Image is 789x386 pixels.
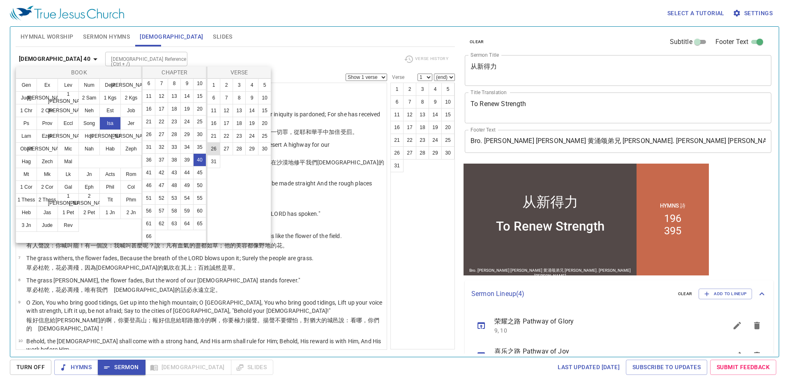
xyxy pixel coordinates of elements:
div: To Renew Strength [35,57,143,72]
button: 2 Sam [78,91,100,104]
button: 1 [207,79,220,92]
button: 2 Cor [37,180,58,194]
button: 34 [180,141,194,154]
button: Judg [16,91,37,104]
button: 36 [142,153,155,166]
button: 28 [168,128,181,141]
button: 9 [245,91,258,104]
button: 44 [180,166,194,179]
button: 28 [233,142,246,155]
button: Jude [37,219,58,232]
button: 17 [220,117,233,130]
button: 10 [193,77,206,90]
button: 53 [168,192,181,205]
button: Mic [58,142,79,155]
button: Hab [99,142,121,155]
button: 30 [258,142,271,155]
button: 23 [233,129,246,143]
button: Ex [37,79,58,92]
div: Bro. [PERSON_NAME] [PERSON_NAME] 黄涌颂弟兄 [PERSON_NAME]. [PERSON_NAME] [PERSON_NAME] [5,106,173,116]
button: 1 Pet [58,206,79,219]
button: Tit [99,193,121,206]
button: Nah [78,142,100,155]
button: 15 [258,104,271,117]
button: Mt [16,168,37,181]
button: 20 [193,102,206,116]
button: 26 [207,142,220,155]
button: 1 Jn [99,206,121,219]
button: 25 [193,115,206,128]
button: 27 [155,128,168,141]
button: 57 [155,204,168,217]
button: 42 [155,166,168,179]
button: Num [78,79,100,92]
button: 1 [PERSON_NAME] [58,91,79,104]
button: 56 [142,204,155,217]
button: [PERSON_NAME] [37,142,58,155]
button: Phm [120,193,142,206]
button: 9 [180,77,194,90]
button: Gen [16,79,37,92]
button: Rom [120,168,142,181]
button: 7 [155,77,168,90]
button: Ezek [37,129,58,143]
button: 20 [258,117,271,130]
button: 48 [168,179,181,192]
button: 18 [168,102,181,116]
button: 35 [193,141,206,154]
button: Jas [37,206,58,219]
button: 7 [220,91,233,104]
button: 2 [220,79,233,92]
button: 51 [142,192,155,205]
button: Neh [78,104,100,117]
button: 11 [142,90,155,103]
button: 27 [220,142,233,155]
button: 16 [142,102,155,116]
button: 3 [233,79,246,92]
button: 2 [PERSON_NAME] [78,193,100,206]
button: 45 [193,166,206,179]
button: 23 [168,115,181,128]
button: 55 [193,192,206,205]
button: 31 [207,155,220,168]
button: Est [99,104,121,117]
button: 46 [142,179,155,192]
button: Rev [58,219,79,232]
button: 19 [180,102,194,116]
button: Mal [58,155,79,168]
button: Song [78,117,100,130]
button: Obad [16,142,37,155]
button: 40 [193,153,206,166]
li: 196 [203,51,220,63]
button: 52 [155,192,168,205]
button: Phil [99,180,121,194]
button: Col [120,180,142,194]
button: 43 [168,166,181,179]
button: Jn [78,168,100,181]
button: Lev [58,79,79,92]
button: 1 Thess [16,193,37,206]
li: 395 [203,63,220,75]
button: 16 [207,117,220,130]
button: 15 [193,90,206,103]
button: Prov [37,117,58,130]
button: 2 Thess [37,193,58,206]
p: Hymns 詩 [198,41,224,48]
button: [PERSON_NAME] [120,79,142,92]
button: 10 [258,91,271,104]
button: 2 Jn [120,206,142,219]
button: 38 [168,153,181,166]
button: 22 [155,115,168,128]
button: 59 [180,204,194,217]
button: 25 [258,129,271,143]
button: 3 Jn [16,219,37,232]
button: Lk [58,168,79,181]
button: 58 [168,204,181,217]
button: 64 [180,217,194,230]
button: 1 Cor [16,180,37,194]
button: Gal [58,180,79,194]
button: 24 [245,129,258,143]
button: 5 [258,79,271,92]
button: Acts [99,168,121,181]
button: Zeph [120,142,142,155]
